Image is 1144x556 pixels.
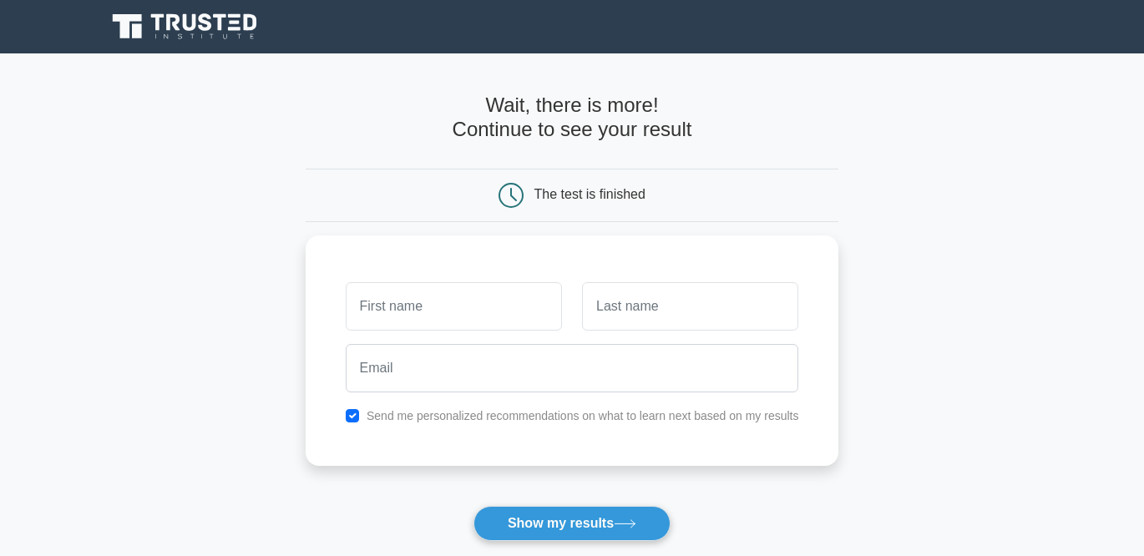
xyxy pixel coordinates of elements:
[582,282,798,331] input: Last name
[534,187,645,201] div: The test is finished
[473,506,671,541] button: Show my results
[306,94,839,142] h4: Wait, there is more! Continue to see your result
[367,409,799,422] label: Send me personalized recommendations on what to learn next based on my results
[346,282,562,331] input: First name
[346,344,799,392] input: Email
